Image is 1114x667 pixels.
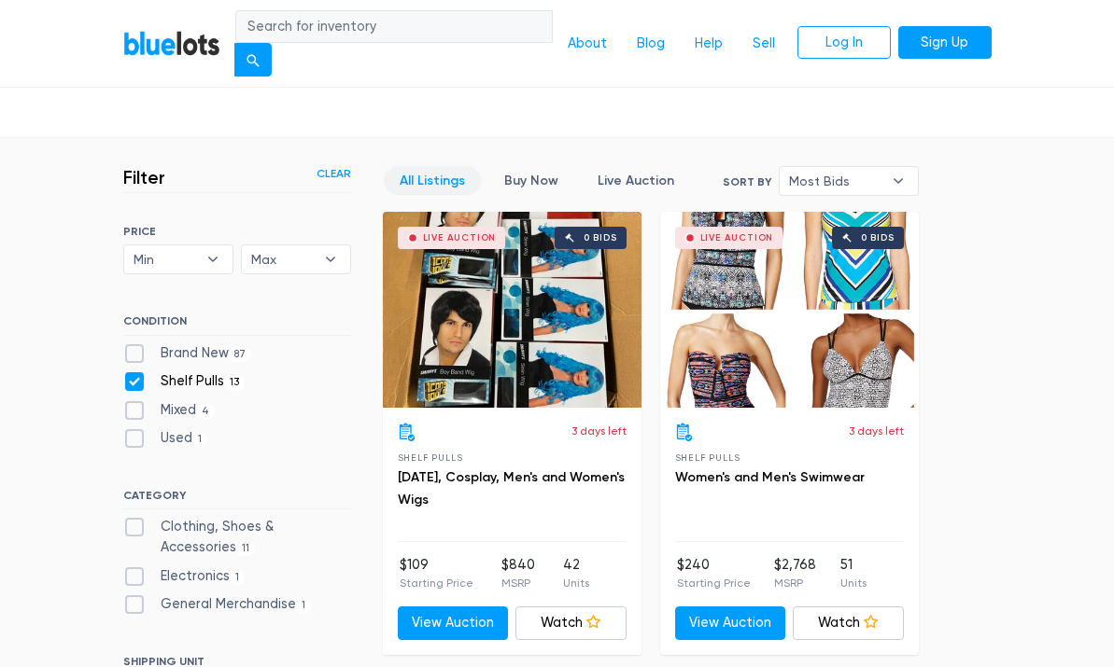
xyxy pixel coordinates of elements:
div: 0 bids [584,233,617,243]
a: View Auction [398,606,509,640]
span: 87 [229,347,252,362]
a: Watch [793,606,904,640]
a: Live Auction 0 bids [660,212,919,408]
h3: Filter [123,166,165,188]
a: [DATE], Cosplay, Men's and Women's Wigs [398,469,625,507]
label: Shelf Pulls [123,371,246,392]
span: Shelf Pulls [398,452,463,463]
h6: PRICE [123,225,351,238]
span: 1 [296,599,312,614]
a: Help [680,26,738,62]
p: 3 days left [571,423,627,439]
a: Blog [622,26,680,62]
div: 0 bids [861,233,895,243]
h6: CATEGORY [123,489,351,509]
span: Most Bids [789,167,882,195]
p: MSRP [774,575,816,591]
span: 1 [230,570,246,585]
label: Electronics [123,566,246,587]
p: 3 days left [849,423,904,439]
a: Sign Up [898,26,992,60]
b: ▾ [193,245,233,273]
a: Log In [797,26,891,60]
b: ▾ [879,167,918,195]
li: 51 [840,555,867,592]
a: Live Auction [582,166,690,195]
span: Max [251,245,315,273]
label: Sort By [723,174,771,190]
span: Min [134,245,197,273]
h6: CONDITION [123,314,351,335]
span: 1 [192,433,208,448]
span: 13 [224,375,246,390]
a: All Listings [384,166,481,195]
label: General Merchandise [123,594,312,615]
p: Units [840,575,867,591]
li: $240 [677,555,751,592]
a: View Auction [675,606,786,640]
li: $840 [501,555,535,592]
span: 4 [196,404,216,419]
div: Live Auction [423,233,497,243]
span: 11 [236,541,256,556]
p: Units [563,575,589,591]
input: Search for inventory [235,10,553,44]
a: Women's and Men's Swimwear [675,469,865,485]
p: Starting Price [677,575,751,591]
span: Shelf Pulls [675,452,740,463]
a: About [553,26,622,62]
p: MSRP [501,575,535,591]
li: 42 [563,555,589,592]
a: Clear [317,165,351,182]
label: Brand New [123,343,252,364]
a: Watch [515,606,627,640]
a: Sell [738,26,790,62]
b: ▾ [311,245,350,273]
a: Buy Now [488,166,574,195]
label: Used [123,428,208,449]
label: Clothing, Shoes & Accessories [123,517,351,557]
div: Live Auction [700,233,774,243]
li: $109 [400,555,473,592]
p: Starting Price [400,575,473,591]
label: Mixed [123,400,216,421]
li: $2,768 [774,555,816,592]
a: BlueLots [123,30,220,57]
a: Live Auction 0 bids [383,212,642,408]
